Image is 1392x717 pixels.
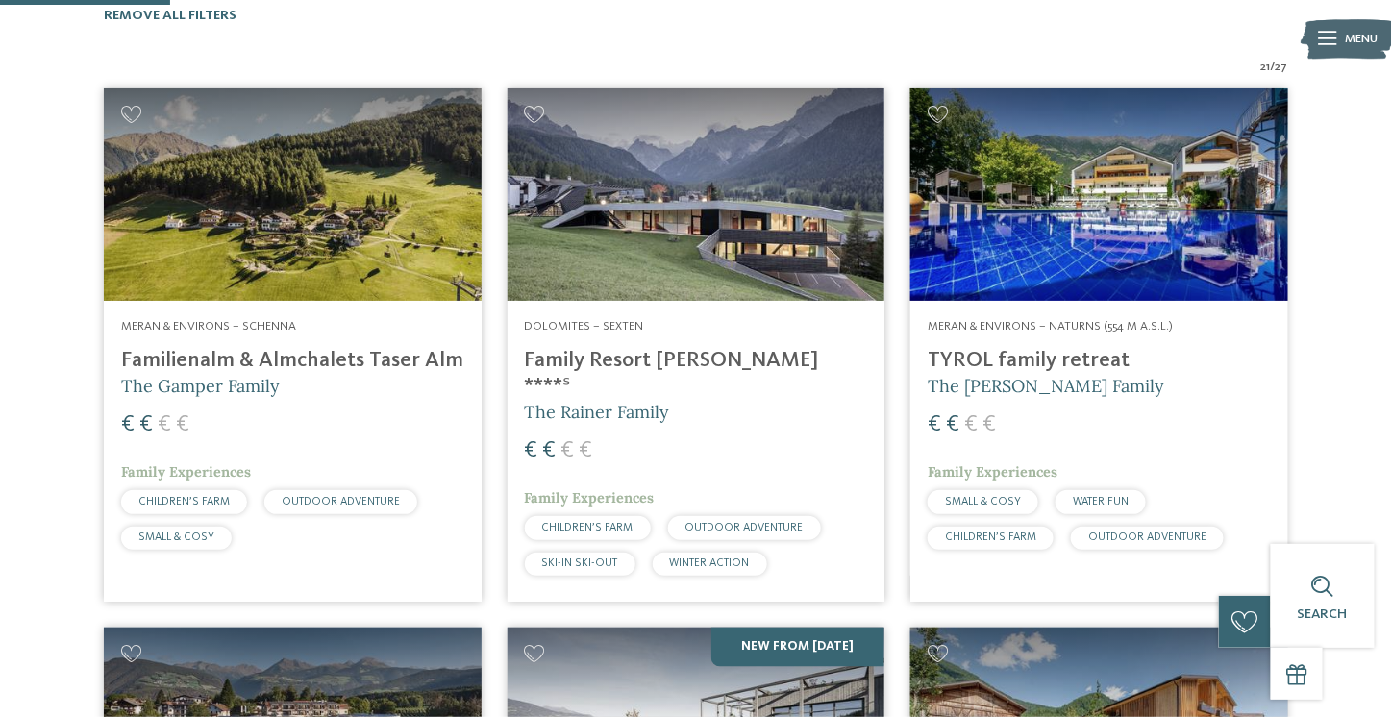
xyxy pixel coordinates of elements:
[104,88,482,301] img: Looking for family hotels? Find the best ones here!
[508,88,885,602] a: Looking for family hotels? Find the best ones here! Dolomites – Sexten Family Resort [PERSON_NAME...
[945,532,1036,543] span: CHILDREN’S FARM
[121,413,135,436] span: €
[580,439,593,462] span: €
[928,375,1164,397] span: The [PERSON_NAME] Family
[525,489,655,507] span: Family Experiences
[561,439,575,462] span: €
[104,9,236,22] span: Remove all filters
[525,439,538,462] span: €
[945,496,1021,507] span: SMALL & COSY
[910,88,1288,301] img: Familien Wellness Residence Tyrol ****
[928,320,1173,333] span: Meran & Environs – Naturns (554 m a.s.l.)
[104,88,482,602] a: Looking for family hotels? Find the best ones here! Meran & Environs – Schenna Familienalm & Almc...
[928,413,941,436] span: €
[910,88,1288,602] a: Looking for family hotels? Find the best ones here! Meran & Environs – Naturns (554 m a.s.l.) TYR...
[543,439,557,462] span: €
[1073,496,1129,507] span: WATER FUN
[982,413,996,436] span: €
[138,496,230,507] span: CHILDREN’S FARM
[158,413,171,436] span: €
[946,413,959,436] span: €
[670,557,750,569] span: WINTER ACTION
[964,413,978,436] span: €
[121,375,280,397] span: The Gamper Family
[928,348,1271,374] h4: TYROL family retreat
[525,348,868,400] h4: Family Resort [PERSON_NAME] ****ˢ
[138,532,214,543] span: SMALL & COSY
[282,496,400,507] span: OUTDOOR ADVENTURE
[1088,532,1206,543] span: OUTDOOR ADVENTURE
[1261,59,1271,76] span: 21
[508,88,885,301] img: Family Resort Rainer ****ˢ
[139,413,153,436] span: €
[685,522,804,533] span: OUTDOOR ADVENTURE
[1271,59,1276,76] span: /
[525,320,644,333] span: Dolomites – Sexten
[121,463,251,481] span: Family Experiences
[121,320,296,333] span: Meran & Environs – Schenna
[1276,59,1288,76] span: 27
[176,413,189,436] span: €
[121,348,464,374] h4: Familienalm & Almchalets Taser Alm
[1298,607,1348,621] span: Search
[542,522,634,533] span: CHILDREN’S FARM
[525,401,670,423] span: The Rainer Family
[542,557,618,569] span: SKI-IN SKI-OUT
[928,463,1057,481] span: Family Experiences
